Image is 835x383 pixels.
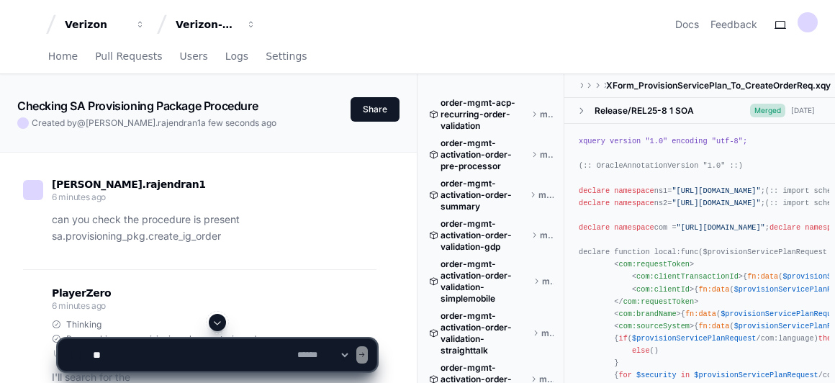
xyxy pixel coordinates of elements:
span: [PERSON_NAME].rajendran1 [52,179,206,190]
span: (:: OracleAnnotationVersion "1.0" ::) [579,161,743,170]
span: Created by [32,117,276,129]
span: < > [632,272,743,281]
span: namespace [614,223,654,232]
span: master [542,276,554,287]
span: < > [632,285,694,294]
span: order-mgmt-activation-order-validation-simplemobile [441,258,531,305]
span: order-mgmt-activation-order-validation-gdp [441,218,528,253]
span: PlayerZero [52,289,111,297]
span: declare [579,223,610,232]
span: fn:data [698,285,729,294]
div: Verizon [65,17,127,32]
a: Home [48,40,78,73]
span: @ [77,117,86,128]
a: Pull Requests [95,40,162,73]
button: Verizon [59,12,151,37]
span: namespace [614,186,654,195]
span: [PERSON_NAME].rajendran1 [86,117,201,128]
span: master [540,109,554,120]
div: Verizon-Clarify-Order-Management [176,17,238,32]
span: 6 minutes ago [52,191,106,202]
a: Docs [675,17,699,32]
span: com:requestToken [618,260,690,269]
p: can you check the procedure is present sa.provisioning_pkg.create_ig_order [52,212,376,245]
span: fn:data [685,310,716,318]
a: Logs [225,40,248,73]
span: </ > [614,297,698,306]
a: Settings [266,40,307,73]
div: [DATE] [791,105,815,116]
span: order-mgmt-activation-order-validation-straighttalk [441,310,530,356]
button: Share [351,97,400,122]
span: master [538,189,554,201]
span: "[URL][DOMAIN_NAME]" [677,223,765,232]
span: XForm_ProvisionServicePlan_To_CreateOrderReq.xqy [606,80,831,91]
span: com:clientId [636,285,690,294]
span: master [540,149,554,161]
span: Home [48,52,78,60]
button: Verizon-Clarify-Order-Management [170,12,262,37]
span: Users [180,52,208,60]
span: order-mgmt-activation-order-summary [441,178,527,212]
span: "[URL][DOMAIN_NAME]" [672,186,760,195]
span: Settings [266,52,307,60]
span: Logs [225,52,248,60]
span: < > [614,310,680,318]
span: order-mgmt-activation-order-pre-processor [441,138,528,172]
a: Users [180,40,208,73]
span: declare [579,199,610,207]
span: xquery version "1.0" encoding "utf-8"; [579,137,747,145]
span: declare [579,186,610,195]
span: declare [769,223,800,232]
span: Merged [750,104,785,117]
span: order-mgmt-acp-recurring-order-validation [441,97,528,132]
span: 6 minutes ago [52,300,106,311]
span: com:requestToken [623,297,695,306]
span: com:brandName [618,310,676,318]
app-text-character-animate: Checking SA Provisioning Package Procedure [17,99,258,113]
button: Feedback [710,17,757,32]
span: "[URL][DOMAIN_NAME]" [672,199,760,207]
div: Release/REL25-8 1 SOA [595,105,694,117]
span: master [540,230,554,241]
span: com:clientTransactionId [636,272,739,281]
span: Pull Requests [95,52,162,60]
span: namespace [614,199,654,207]
span: fn:data [747,272,778,281]
span: a few seconds ago [201,117,276,128]
span: < > [614,260,694,269]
